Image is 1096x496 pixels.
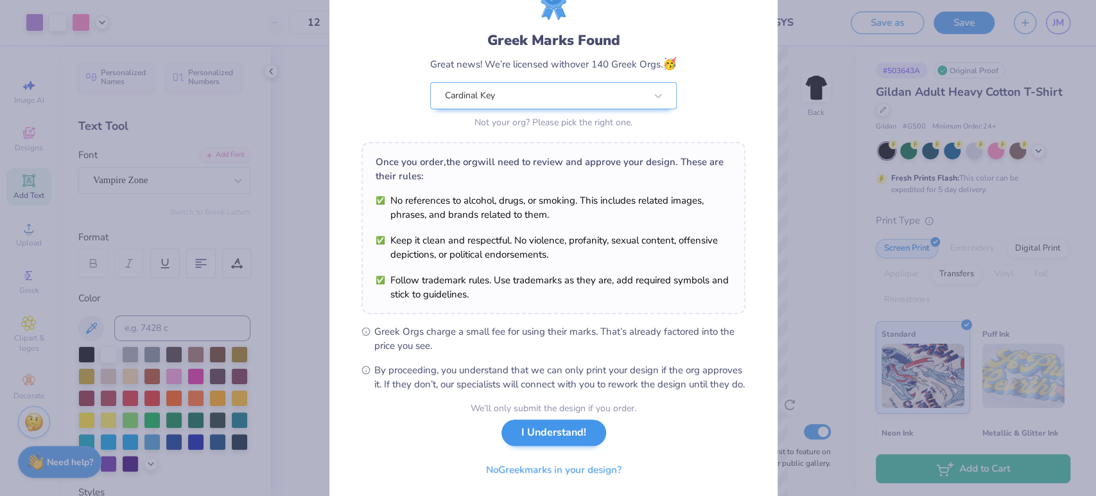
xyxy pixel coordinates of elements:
li: Keep it clean and respectful. No violence, profanity, sexual content, offensive depictions, or po... [376,233,731,261]
div: We’ll only submit the design if you order. [471,402,636,415]
div: Not your org? Please pick the right one. [430,116,677,129]
li: Follow trademark rules. Use trademarks as they are, add required symbols and stick to guidelines. [376,273,731,301]
button: I Understand! [501,420,606,446]
div: Great news! We’re licensed with over 140 Greek Orgs. [430,55,677,73]
div: Once you order, the org will need to review and approve your design. These are their rules: [376,155,731,183]
li: No references to alcohol, drugs, or smoking. This includes related images, phrases, and brands re... [376,193,731,222]
span: Greek Orgs charge a small fee for using their marks. That’s already factored into the price you see. [374,324,745,353]
div: Greek Marks Found [430,30,677,51]
span: By proceeding, you understand that we can only print your design if the org approves it. If they ... [374,363,745,391]
button: NoGreekmarks in your design? [475,457,632,483]
span: 🥳 [663,56,677,71]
